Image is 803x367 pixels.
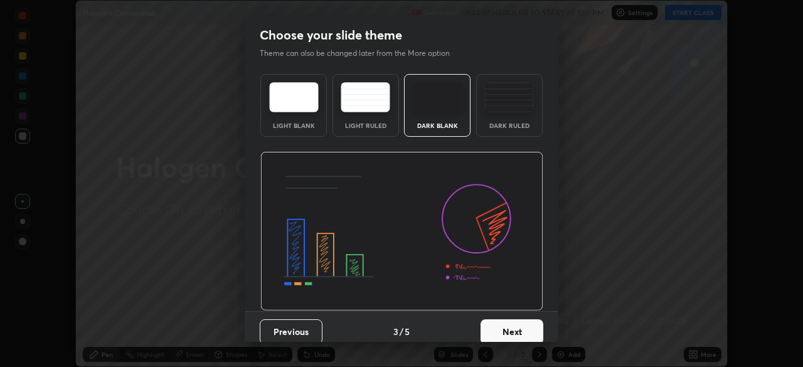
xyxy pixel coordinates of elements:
div: Dark Ruled [484,122,534,129]
div: Dark Blank [412,122,462,129]
h4: 5 [405,325,410,338]
h4: 3 [393,325,398,338]
img: lightTheme.e5ed3b09.svg [269,82,319,112]
img: darkTheme.f0cc69e5.svg [413,82,462,112]
img: lightRuledTheme.5fabf969.svg [341,82,390,112]
h4: / [400,325,403,338]
img: darkThemeBanner.d06ce4a2.svg [260,152,543,311]
div: Light Ruled [341,122,391,129]
div: Light Blank [269,122,319,129]
img: darkRuledTheme.de295e13.svg [484,82,534,112]
button: Previous [260,319,322,344]
p: Theme can also be changed later from the More option [260,48,463,59]
h2: Choose your slide theme [260,27,402,43]
button: Next [481,319,543,344]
